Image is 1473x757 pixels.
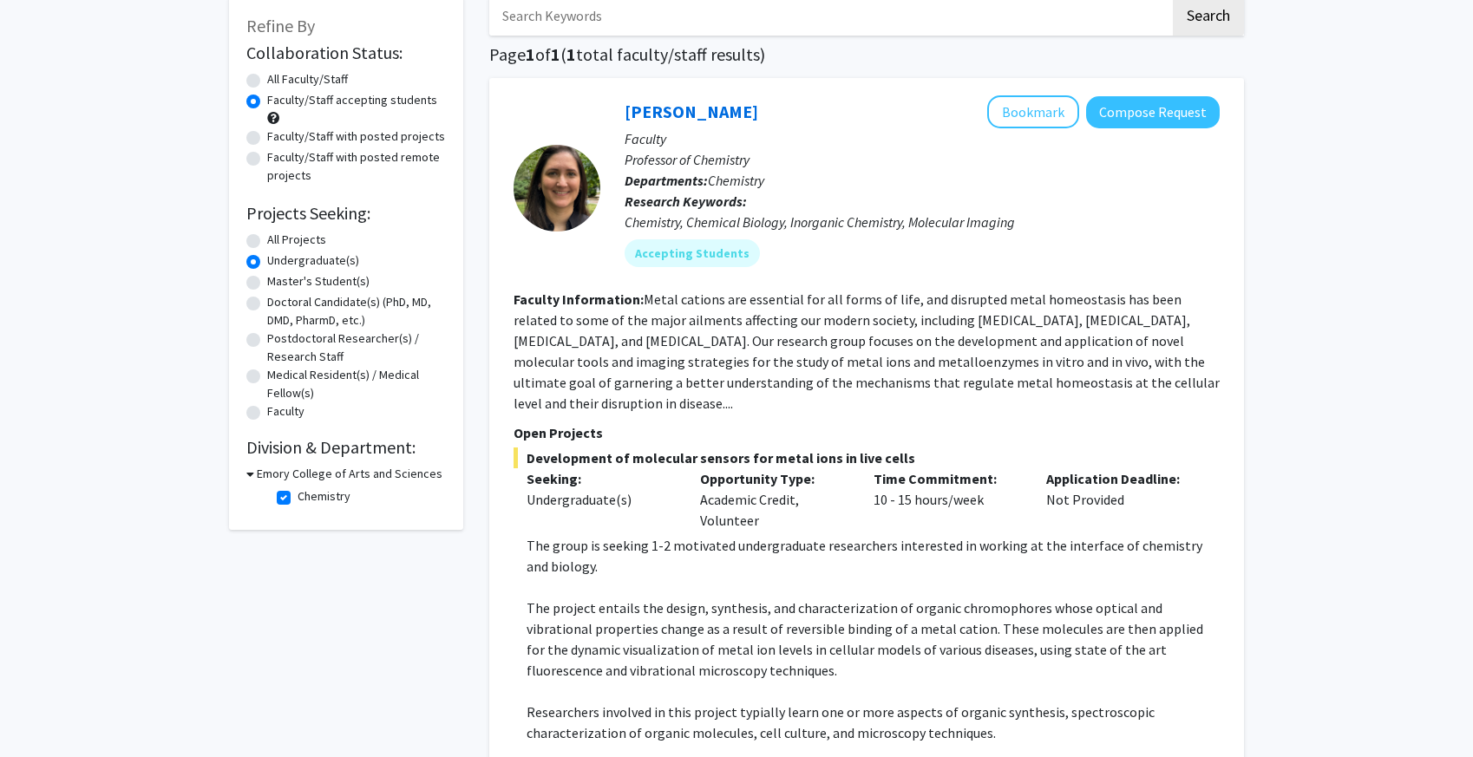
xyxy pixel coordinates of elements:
div: Not Provided [1033,468,1207,531]
b: Departments: [625,172,708,189]
p: Open Projects [514,422,1220,443]
span: 1 [566,43,576,65]
label: Undergraduate(s) [267,251,359,270]
span: Development of molecular sensors for metal ions in live cells [514,447,1220,468]
h2: Division & Department: [246,437,446,458]
mat-chip: Accepting Students [625,239,760,267]
label: Faculty [267,402,304,421]
h3: Emory College of Arts and Sciences [257,465,442,483]
div: 10 - 15 hours/week [861,468,1034,531]
b: Research Keywords: [625,193,747,210]
label: Postdoctoral Researcher(s) / Research Staff [267,330,446,366]
label: Faculty/Staff with posted projects [267,127,445,146]
h2: Projects Seeking: [246,203,446,224]
label: Chemistry [298,487,350,506]
label: Medical Resident(s) / Medical Fellow(s) [267,366,446,402]
a: [PERSON_NAME] [625,101,758,122]
p: Professor of Chemistry [625,149,1220,170]
div: Academic Credit, Volunteer [687,468,861,531]
div: Undergraduate(s) [527,489,674,510]
span: 1 [526,43,535,65]
label: Faculty/Staff with posted remote projects [267,148,446,185]
iframe: Chat [13,679,74,744]
p: Application Deadline: [1046,468,1194,489]
p: Seeking: [527,468,674,489]
label: Master's Student(s) [267,272,370,290]
p: Faculty [625,128,1220,149]
label: Doctoral Candidate(s) (PhD, MD, DMD, PharmD, etc.) [267,293,446,330]
label: All Faculty/Staff [267,70,348,88]
h1: Page of ( total faculty/staff results) [489,44,1244,65]
button: Compose Request to Daniela Buccella [1086,96,1220,128]
span: Chemistry [708,172,764,189]
p: Opportunity Type: [700,468,848,489]
label: Faculty/Staff accepting students [267,91,437,109]
button: Add Daniela Buccella to Bookmarks [987,95,1079,128]
p: The project entails the design, synthesis, and characterization of organic chromophores whose opt... [527,597,1220,681]
p: The group is seeking 1-2 motivated undergraduate researchers interested in working at the interfa... [527,535,1220,577]
h2: Collaboration Status: [246,42,446,63]
p: Time Commitment: [874,468,1021,489]
div: Chemistry, Chemical Biology, Inorganic Chemistry, Molecular Imaging [625,212,1220,232]
label: All Projects [267,231,326,249]
b: Faculty Information: [514,290,644,308]
span: 1 [551,43,560,65]
fg-read-more: Metal cations are essential for all forms of life, and disrupted metal homeostasis has been relat... [514,290,1220,412]
p: Researchers involved in this project typially learn one or more aspects of organic synthesis, spe... [527,702,1220,743]
span: Refine By [246,15,315,36]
